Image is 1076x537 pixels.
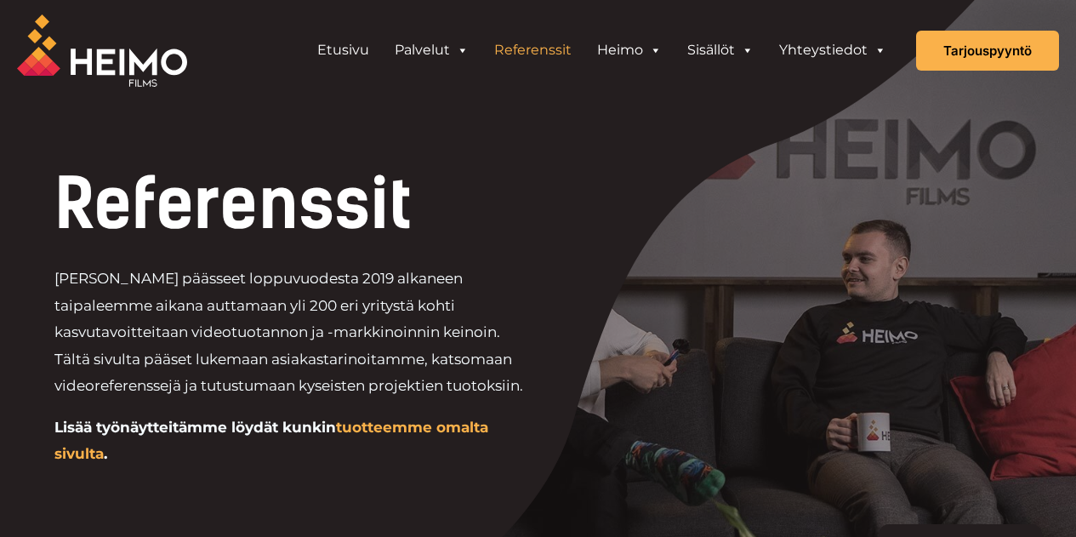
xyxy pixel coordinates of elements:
[54,419,488,463] b: Lisää työnäytteitämme löydät kunkin .
[916,31,1059,71] a: Tarjouspyyntö
[382,33,481,67] a: Palvelut
[305,33,382,67] a: Etusivu
[584,33,675,67] a: Heimo
[766,33,899,67] a: Yhteystiedot
[54,266,523,400] p: [PERSON_NAME] päässeet loppuvuodesta 2019 alkaneen taipaleemme aikana auttamaan yli 200 eri yrity...
[296,33,908,67] aside: Header Widget 1
[675,33,766,67] a: Sisällöt
[17,14,187,87] img: Heimo Filmsin logo
[481,33,584,67] a: Referenssit
[54,170,639,238] h1: Referenssit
